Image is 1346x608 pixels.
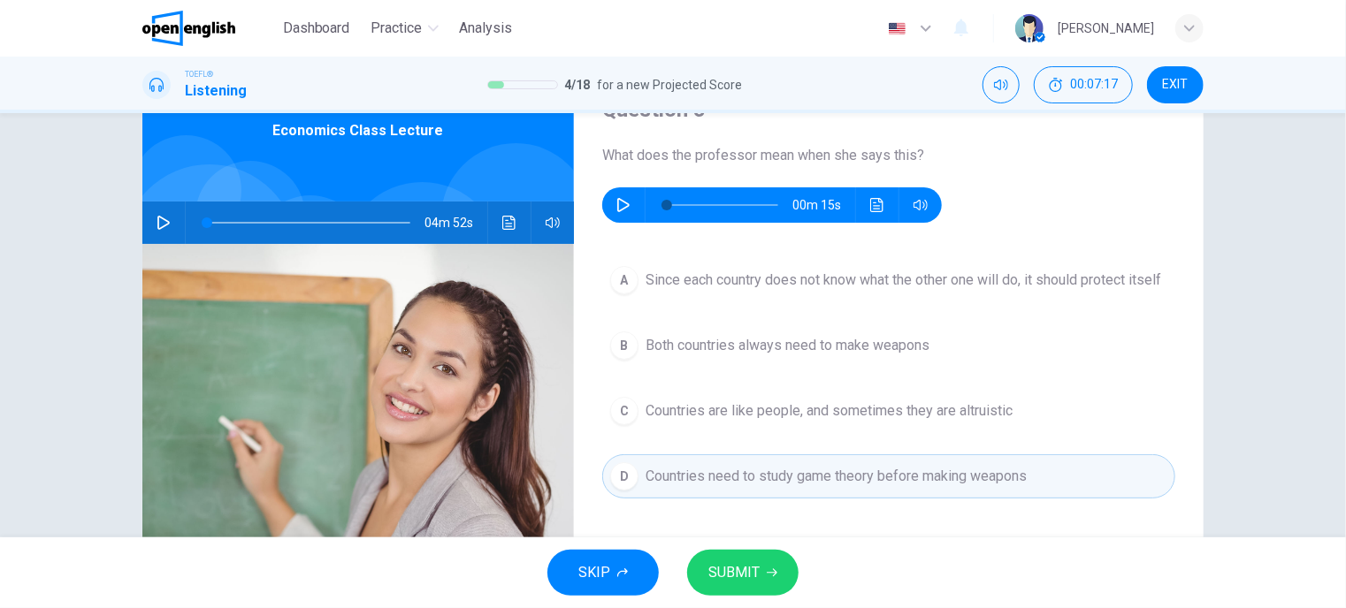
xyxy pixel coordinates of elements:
[610,462,639,490] div: D
[602,258,1175,302] button: ASince each country does not know what the other one will do, it should protect itself
[863,187,891,223] button: Click to see the audio transcription
[371,18,423,39] span: Practice
[1058,18,1154,39] div: [PERSON_NAME]
[364,12,446,44] button: Practice
[687,550,799,596] button: SUBMIT
[1163,78,1189,92] span: EXIT
[646,270,1161,291] span: Since each country does not know what the other one will do, it should protect itself
[453,12,520,44] button: Analysis
[983,66,1020,103] div: Mute
[646,335,929,356] span: Both countries always need to make weapons
[646,400,1013,422] span: Countries are like people, and sometimes they are altruistic
[1015,14,1044,42] img: Profile picture
[598,74,743,95] span: for a new Projected Score
[610,397,639,425] div: C
[273,120,444,141] span: Economics Class Lecture
[565,74,591,95] span: 4 / 18
[424,201,487,244] span: 04m 52s
[578,560,610,585] span: SKIP
[185,80,247,102] h1: Listening
[646,466,1027,487] span: Countries need to study game theory before making weapons
[610,331,639,360] div: B
[547,550,659,596] button: SKIP
[792,187,855,223] span: 00m 15s
[708,560,760,585] span: SUBMIT
[1034,66,1133,103] button: 00:07:17
[602,454,1175,498] button: DCountries need to study game theory before making weapons
[142,11,235,46] img: OpenEnglish logo
[602,145,1175,166] span: What does the professor mean when she says this?
[276,12,357,44] button: Dashboard
[886,22,908,35] img: en
[602,323,1175,368] button: BBoth countries always need to make weapons
[460,18,513,39] span: Analysis
[185,68,213,80] span: TOEFL®
[495,201,524,244] button: Click to see the audio transcription
[142,11,276,46] a: OpenEnglish logo
[283,18,350,39] span: Dashboard
[1034,66,1133,103] div: Hide
[1070,78,1118,92] span: 00:07:17
[602,389,1175,433] button: CCountries are like people, and sometimes they are altruistic
[610,266,639,294] div: A
[1147,66,1204,103] button: EXIT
